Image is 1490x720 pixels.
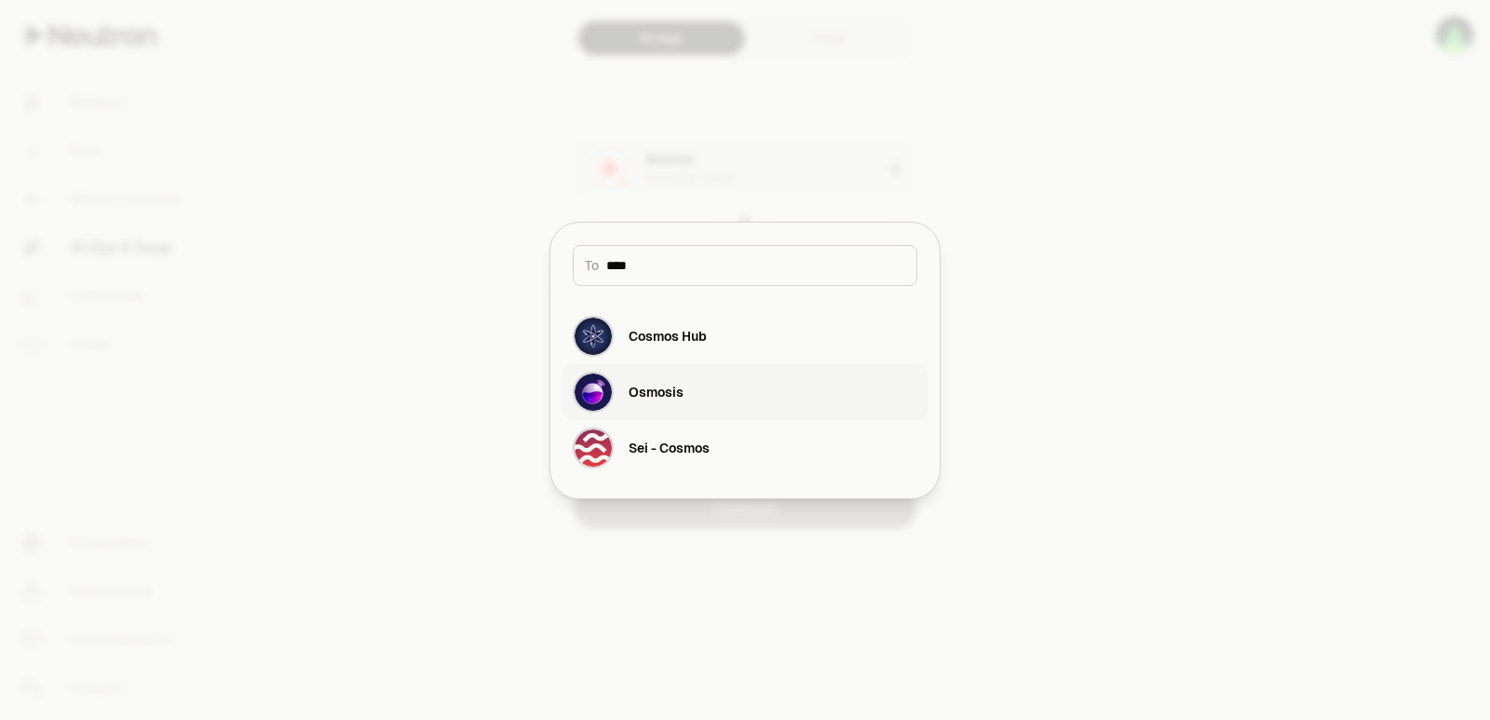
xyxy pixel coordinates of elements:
[575,318,612,355] img: Cosmos Hub Logo
[562,308,928,364] button: Cosmos Hub LogoCosmos Hub
[575,374,612,411] img: Osmosis Logo
[629,439,710,457] div: Sei - Cosmos
[562,364,928,420] button: Osmosis LogoOsmosis
[562,420,928,476] button: Sei - Cosmos LogoSei - Cosmos
[629,327,707,346] div: Cosmos Hub
[575,429,612,467] img: Sei - Cosmos Logo
[629,383,684,401] div: Osmosis
[585,256,599,275] span: To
